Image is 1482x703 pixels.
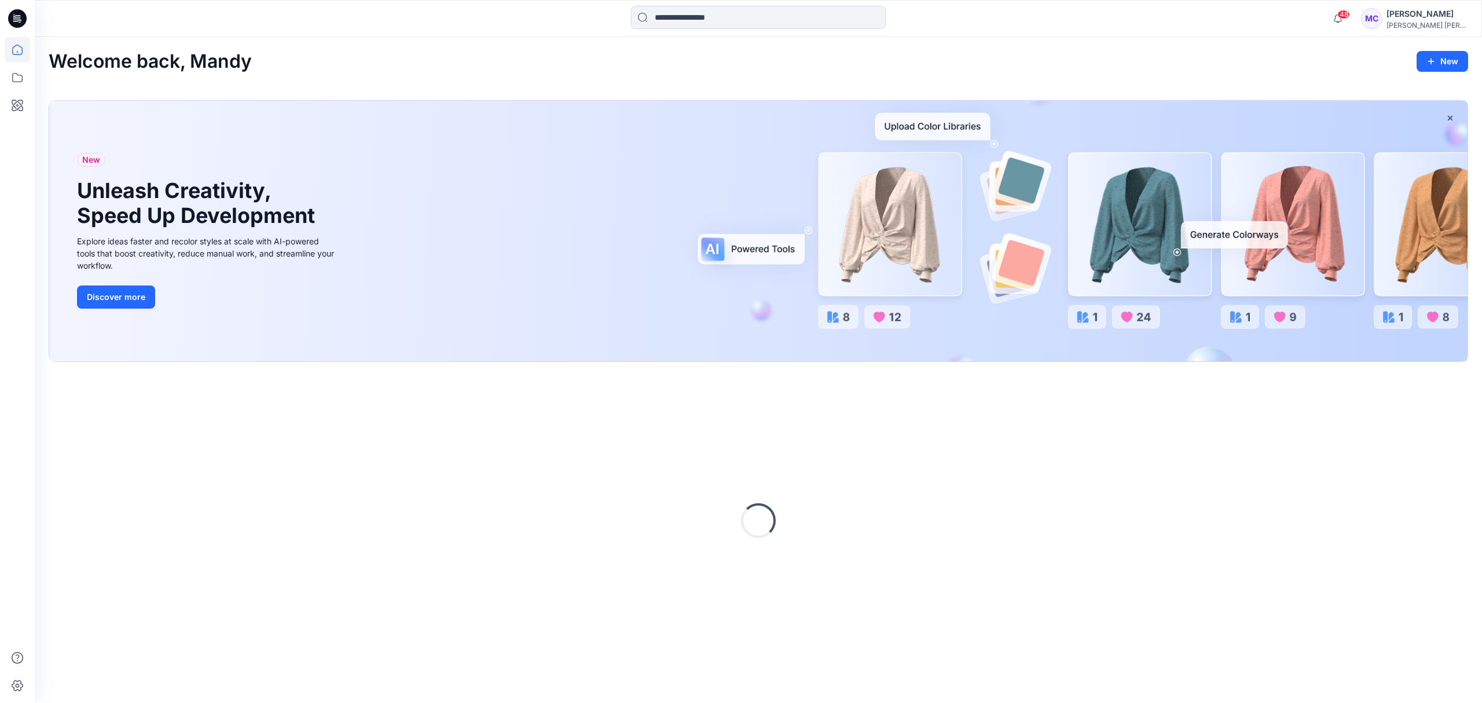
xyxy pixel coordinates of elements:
[1386,7,1468,21] div: [PERSON_NAME]
[1361,8,1382,29] div: MC
[82,153,100,167] span: New
[1417,51,1468,72] button: New
[77,285,338,309] a: Discover more
[1337,10,1350,19] span: 48
[1386,21,1468,30] div: [PERSON_NAME] [PERSON_NAME]
[77,178,320,228] h1: Unleash Creativity, Speed Up Development
[49,51,252,72] h2: Welcome back, Mandy
[77,235,338,272] div: Explore ideas faster and recolor styles at scale with AI-powered tools that boost creativity, red...
[77,285,155,309] button: Discover more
